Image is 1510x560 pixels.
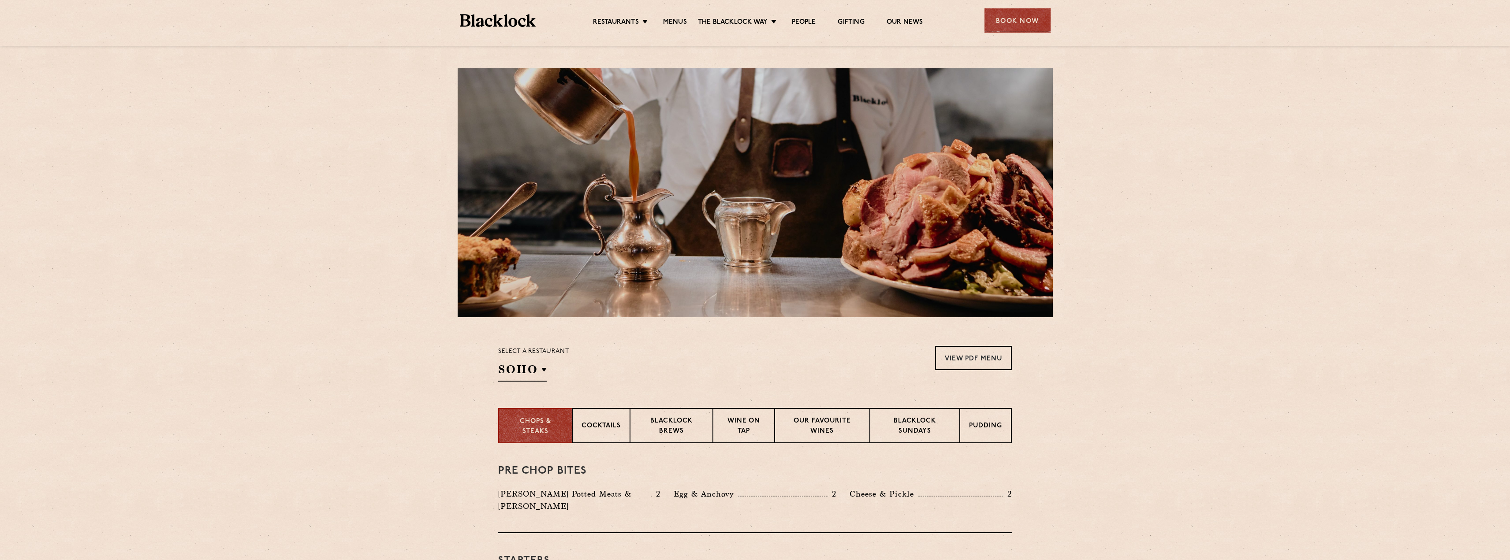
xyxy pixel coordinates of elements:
div: Book Now [984,8,1051,33]
a: View PDF Menu [935,346,1012,370]
p: Wine on Tap [722,416,765,437]
img: BL_Textured_Logo-footer-cropped.svg [460,14,536,27]
p: Egg & Anchovy [674,488,738,500]
a: Menus [663,18,687,28]
a: Gifting [838,18,864,28]
a: The Blacklock Way [698,18,768,28]
p: Blacklock Brews [639,416,704,437]
p: Our favourite wines [784,416,860,437]
h2: SOHO [498,362,547,382]
a: Restaurants [593,18,639,28]
p: 2 [652,488,660,500]
p: Pudding [969,421,1002,432]
a: Our News [887,18,923,28]
h3: Pre Chop Bites [498,465,1012,477]
p: Select a restaurant [498,346,569,357]
p: 2 [1003,488,1012,500]
p: [PERSON_NAME] Potted Meats & [PERSON_NAME] [498,488,651,512]
p: Chops & Steaks [508,417,563,437]
p: Blacklock Sundays [879,416,951,437]
p: Cheese & Pickle [850,488,918,500]
p: Cocktails [582,421,621,432]
p: 2 [828,488,836,500]
a: People [792,18,816,28]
